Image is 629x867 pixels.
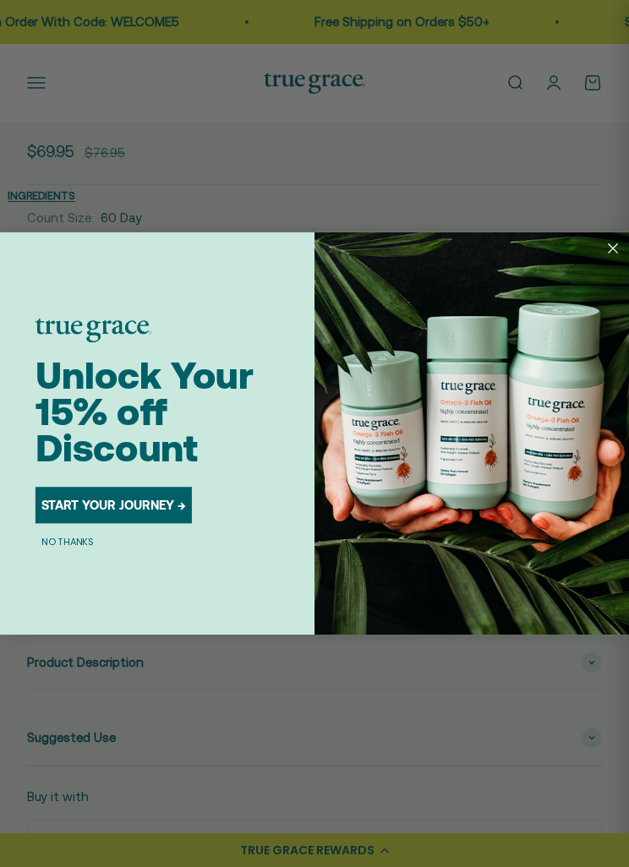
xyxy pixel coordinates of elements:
[36,354,254,471] span: Unlock Your 15% off Discount
[314,232,629,635] img: 098727d5-50f8-4f9b-9554-844bb8da1403.jpeg
[36,533,101,548] button: NO THANKS
[602,237,624,259] button: Close dialog
[36,319,152,342] img: logo placeholder
[36,487,192,523] button: START YOUR JOURNEY →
